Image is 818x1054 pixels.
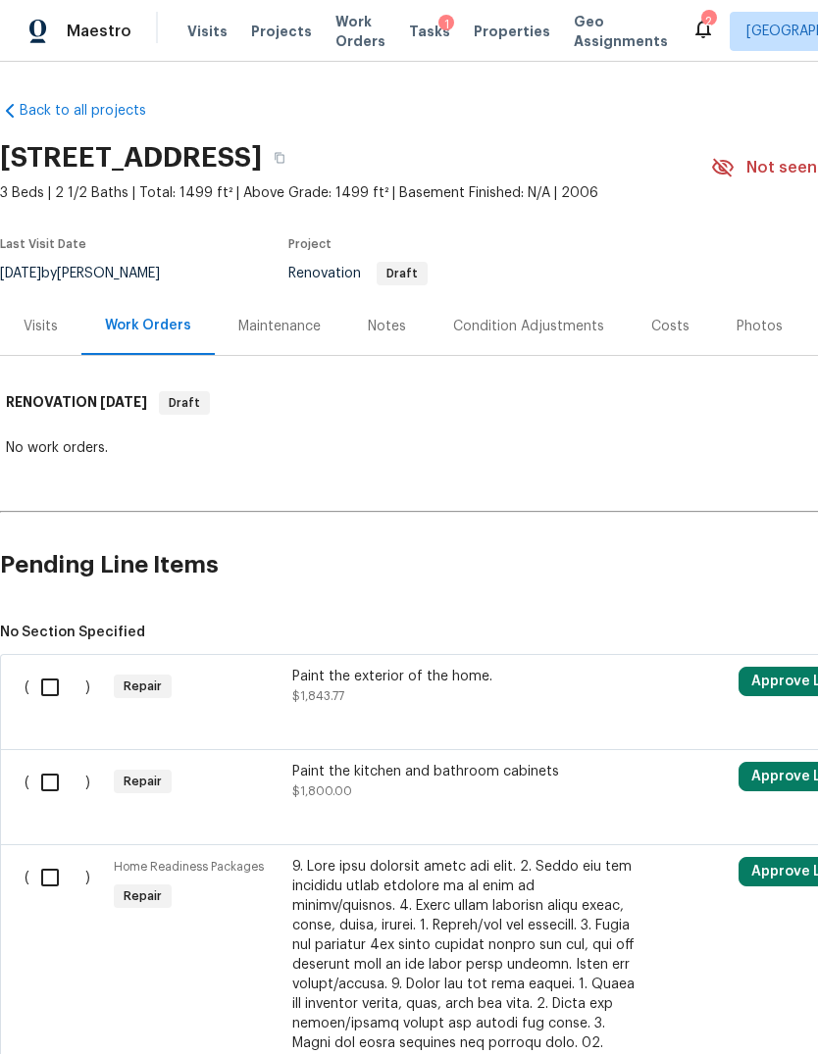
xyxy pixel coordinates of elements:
span: Draft [379,268,426,279]
div: Photos [737,317,783,336]
div: Work Orders [105,316,191,335]
div: Paint the exterior of the home. [292,667,638,686]
span: Work Orders [335,12,385,51]
span: Visits [187,22,228,41]
span: Repair [116,886,170,906]
h6: RENOVATION [6,391,147,415]
span: Repair [116,677,170,696]
span: [DATE] [100,395,147,409]
div: Condition Adjustments [453,317,604,336]
div: ( ) [19,756,108,815]
span: Tasks [409,25,450,38]
div: Maintenance [238,317,321,336]
span: Project [288,238,332,250]
span: Properties [474,22,550,41]
span: Maestro [67,22,131,41]
span: Projects [251,22,312,41]
div: 2 [701,12,715,31]
span: Repair [116,772,170,791]
span: $1,800.00 [292,785,352,797]
div: 1 [438,15,454,34]
span: Home Readiness Packages [114,861,264,873]
span: Renovation [288,267,428,280]
div: Paint the kitchen and bathroom cabinets [292,762,638,781]
span: Draft [161,393,208,413]
span: Geo Assignments [574,12,668,51]
button: Copy Address [262,140,297,176]
span: $1,843.77 [292,690,344,702]
div: Notes [368,317,406,336]
div: ( ) [19,661,108,720]
div: Costs [651,317,690,336]
div: Visits [24,317,58,336]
